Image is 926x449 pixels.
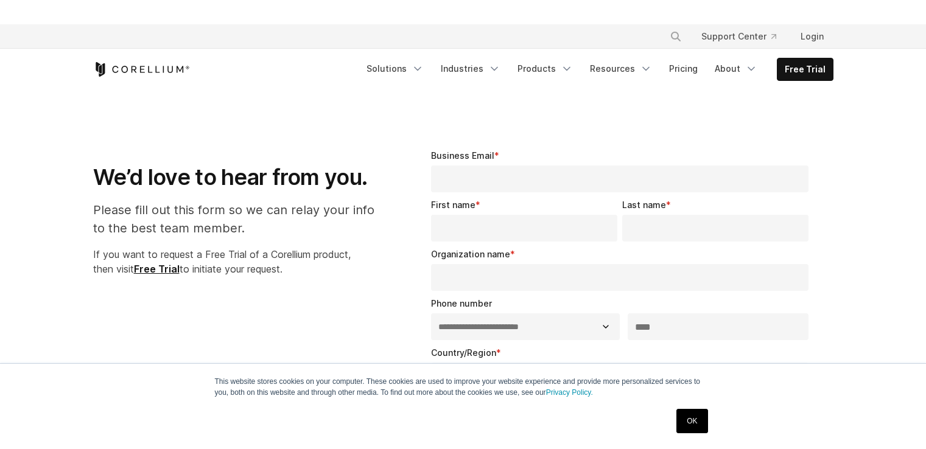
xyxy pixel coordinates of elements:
[676,409,707,433] a: OK
[93,164,387,191] h1: We’d love to hear from you.
[546,388,593,397] a: Privacy Policy.
[655,26,833,47] div: Navigation Menu
[431,298,492,308] span: Phone number
[431,150,494,161] span: Business Email
[431,200,475,210] span: First name
[431,347,496,358] span: Country/Region
[93,201,387,237] p: Please fill out this form so we can relay your info to the best team member.
[433,58,508,80] a: Industries
[692,26,786,47] a: Support Center
[134,263,180,275] a: Free Trial
[707,58,765,80] a: About
[583,58,659,80] a: Resources
[431,249,510,259] span: Organization name
[93,247,387,276] p: If you want to request a Free Trial of a Corellium product, then visit to initiate your request.
[791,26,833,47] a: Login
[359,58,833,81] div: Navigation Menu
[93,62,190,77] a: Corellium Home
[215,376,712,398] p: This website stores cookies on your computer. These cookies are used to improve your website expe...
[359,58,431,80] a: Solutions
[622,200,666,210] span: Last name
[662,58,705,80] a: Pricing
[510,58,580,80] a: Products
[777,58,833,80] a: Free Trial
[665,26,687,47] button: Search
